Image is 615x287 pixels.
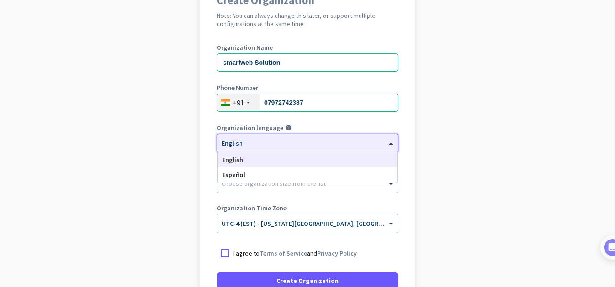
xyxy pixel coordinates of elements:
label: Organization Time Zone [217,205,398,211]
h2: Note: You can always change this later, or support multiple configurations at the same time [217,11,398,28]
span: English [222,156,243,164]
label: Phone Number [217,84,398,91]
p: I agree to and [233,249,357,258]
span: Español [222,171,245,179]
div: Options List [218,152,397,183]
i: help [285,125,292,131]
div: +91 [233,98,244,107]
a: Privacy Policy [317,249,357,257]
label: Organization language [217,125,283,131]
input: 74104 10123 [217,94,398,112]
a: Terms of Service [260,249,307,257]
span: Create Organization [276,276,339,285]
label: Organization Size (Optional) [217,165,398,171]
input: What is the name of your organization? [217,53,398,72]
label: Organization Name [217,44,398,51]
